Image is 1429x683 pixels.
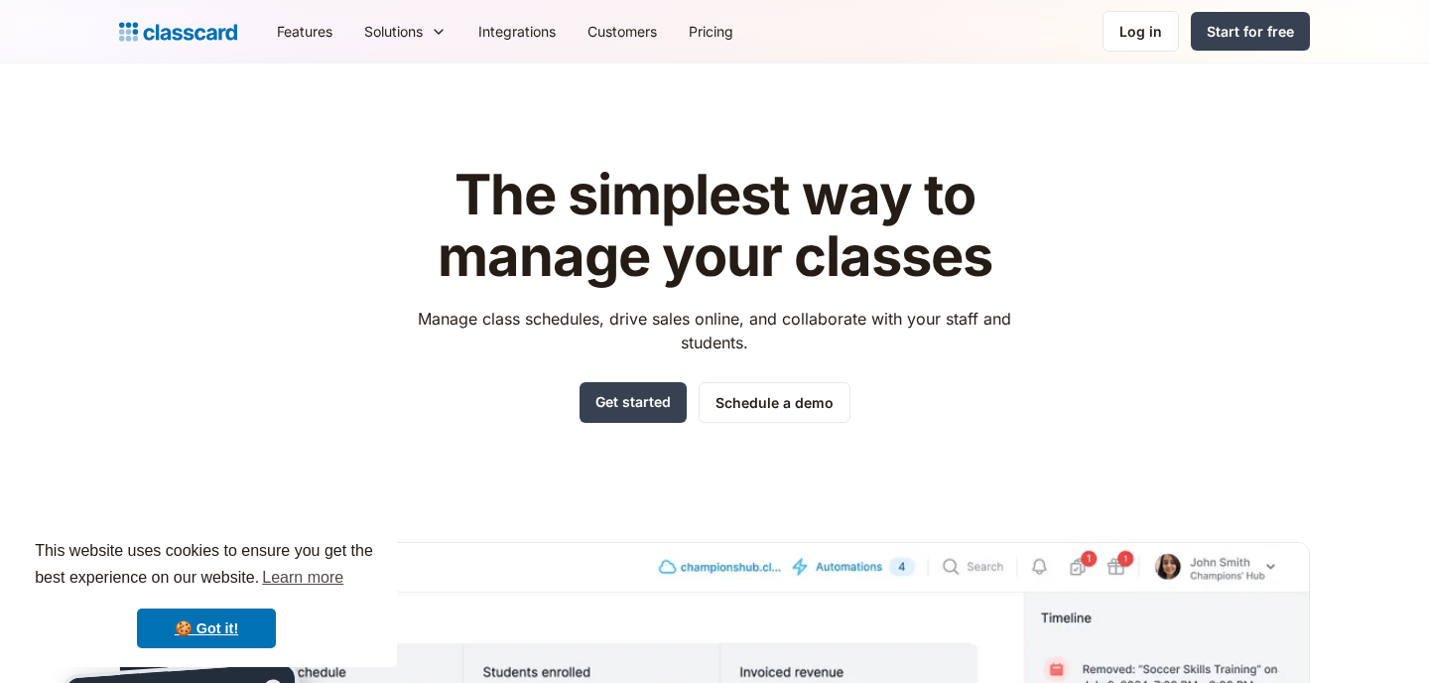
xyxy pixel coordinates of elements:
[16,520,397,667] div: cookieconsent
[673,9,749,54] a: Pricing
[348,9,462,54] div: Solutions
[119,18,237,46] a: Logo
[400,307,1030,354] p: Manage class schedules, drive sales online, and collaborate with your staff and students.
[462,9,572,54] a: Integrations
[1191,12,1310,51] a: Start for free
[259,563,346,593] a: learn more about cookies
[1119,21,1162,42] div: Log in
[137,609,276,648] a: dismiss cookie message
[35,539,378,593] span: This website uses cookies to ensure you get the best experience on our website.
[572,9,673,54] a: Customers
[1103,11,1179,52] a: Log in
[364,21,423,42] div: Solutions
[261,9,348,54] a: Features
[400,165,1030,287] h1: The simplest way to manage your classes
[1207,21,1294,42] div: Start for free
[580,382,687,423] a: Get started
[699,382,850,423] a: Schedule a demo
